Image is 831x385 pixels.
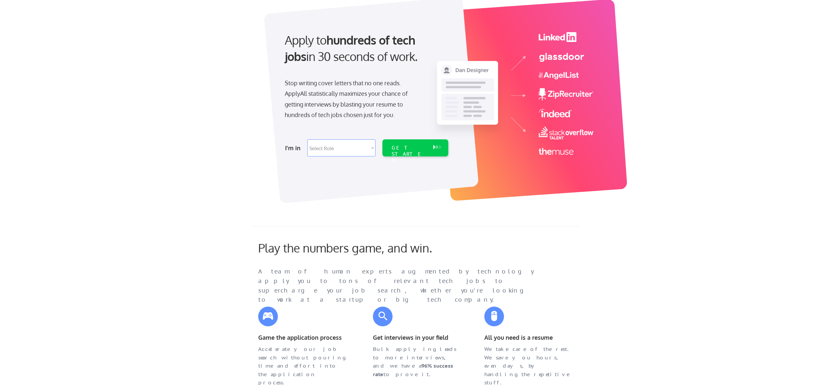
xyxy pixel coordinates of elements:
div: I'm in [285,143,303,153]
div: Bulk applying leads to more interviews, and we have a to prove it. [373,345,461,378]
div: GET STARTED [392,145,427,164]
strong: hundreds of tech jobs [285,32,418,64]
div: Stop writing cover letters that no one reads. ApplyAll statistically maximizes your chance of get... [285,78,419,120]
div: All you need is a resume [484,333,573,342]
div: Play the numbers game, and win. [258,241,461,255]
div: Game the application process [258,333,347,342]
div: Get interviews in your field [373,333,461,342]
div: Apply to in 30 seconds of work. [285,32,446,65]
div: A team of human experts augmented by technology apply you to tons of relevant tech jobs to superc... [258,267,547,305]
strong: 96% success rate [373,362,454,377]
